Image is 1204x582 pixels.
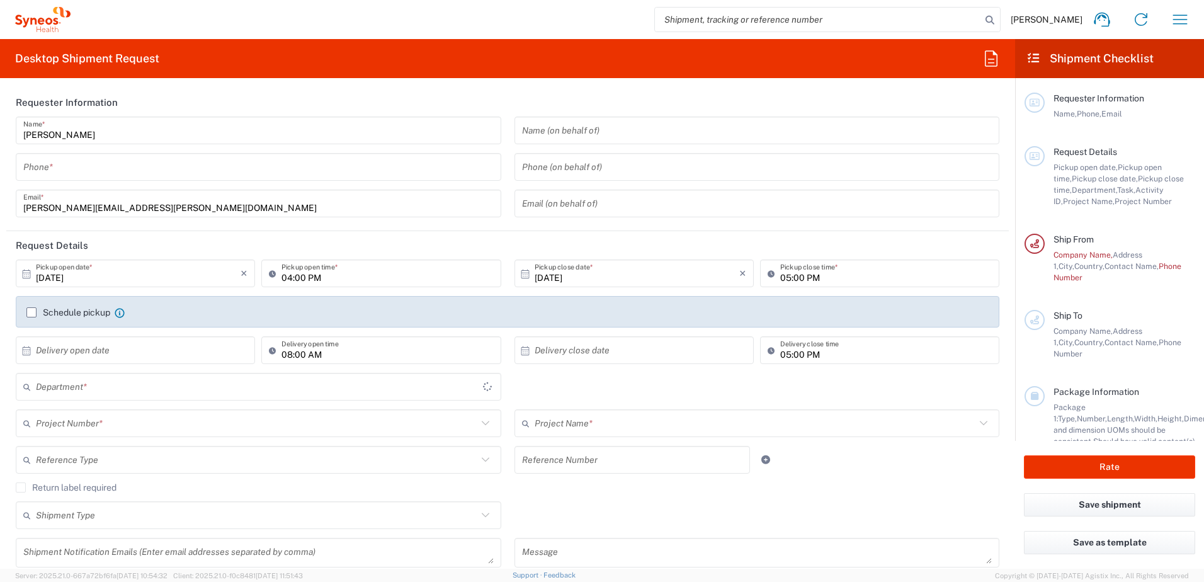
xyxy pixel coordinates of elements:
[256,572,303,579] span: [DATE] 11:51:43
[1059,338,1074,347] span: City,
[1072,174,1138,183] span: Pickup close date,
[1053,387,1139,397] span: Package Information
[1024,531,1195,554] button: Save as template
[1053,326,1113,336] span: Company Name,
[173,572,303,579] span: Client: 2025.21.0-f0c8481
[1093,437,1195,446] span: Should have valid content(s)
[1072,185,1117,195] span: Department,
[26,307,110,317] label: Schedule pickup
[1053,234,1094,244] span: Ship From
[16,239,88,252] h2: Request Details
[1026,51,1154,66] h2: Shipment Checklist
[1115,197,1172,206] span: Project Number
[1024,455,1195,479] button: Rate
[1053,147,1117,157] span: Request Details
[543,571,576,579] a: Feedback
[15,51,159,66] h2: Desktop Shipment Request
[1053,93,1144,103] span: Requester Information
[995,570,1189,581] span: Copyright © [DATE]-[DATE] Agistix Inc., All Rights Reserved
[241,263,247,283] i: ×
[16,482,116,493] label: Return label required
[15,572,168,579] span: Server: 2025.21.0-667a72bf6fa
[116,572,168,579] span: [DATE] 10:54:32
[1011,14,1082,25] span: [PERSON_NAME]
[1053,109,1077,118] span: Name,
[1157,414,1184,423] span: Height,
[16,96,118,109] h2: Requester Information
[1077,414,1107,423] span: Number,
[1117,185,1135,195] span: Task,
[1105,338,1159,347] span: Contact Name,
[1077,109,1101,118] span: Phone,
[1053,311,1082,321] span: Ship To
[1024,493,1195,516] button: Save shipment
[1063,197,1115,206] span: Project Name,
[513,571,544,579] a: Support
[1053,163,1118,172] span: Pickup open date,
[1074,261,1105,271] span: Country,
[655,8,981,31] input: Shipment, tracking or reference number
[1059,261,1074,271] span: City,
[1105,261,1159,271] span: Contact Name,
[739,263,746,283] i: ×
[757,451,775,469] a: Add Reference
[1053,250,1113,260] span: Company Name,
[1053,402,1086,423] span: Package 1:
[1134,414,1157,423] span: Width,
[1074,338,1105,347] span: Country,
[1107,414,1134,423] span: Length,
[1101,109,1122,118] span: Email
[1058,414,1077,423] span: Type,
